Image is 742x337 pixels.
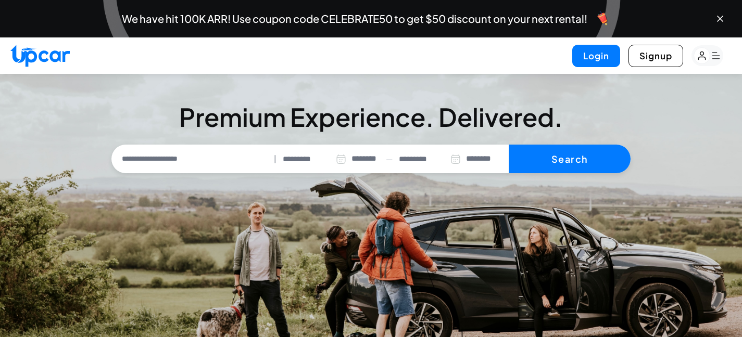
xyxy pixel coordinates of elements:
[509,145,631,174] button: Search
[122,14,587,24] span: We have hit 100K ARR! Use coupon code CELEBRATE50 to get $50 discount on your next rental!
[628,45,683,67] button: Signup
[10,45,70,67] img: Upcar Logo
[274,153,276,165] span: |
[715,14,725,24] button: Close banner
[111,102,631,132] h3: Premium Experience. Delivered.
[386,153,393,165] span: —
[572,45,620,67] button: Login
